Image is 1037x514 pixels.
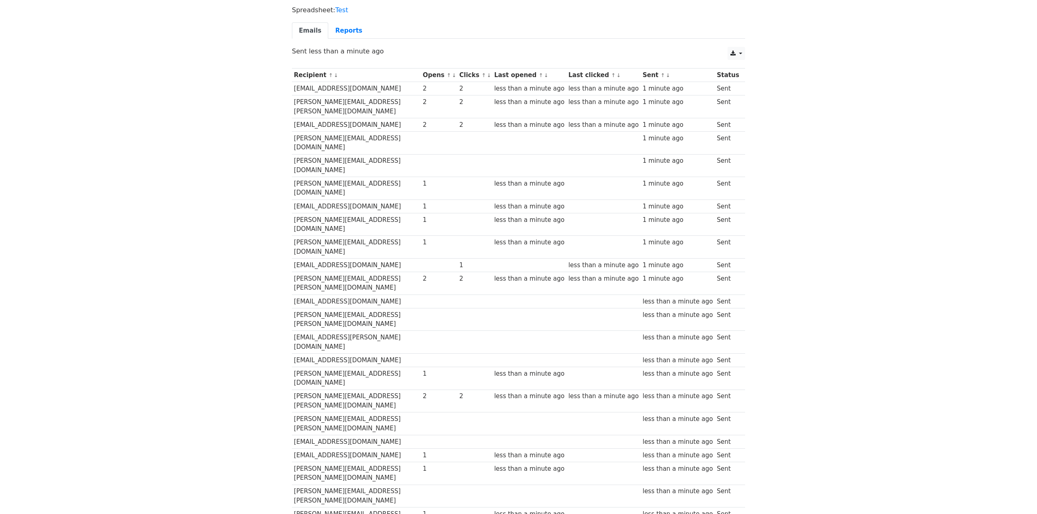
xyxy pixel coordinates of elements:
a: Test [335,6,348,14]
td: Sent [715,448,741,462]
div: 1 minute ago [643,120,713,130]
td: Sent [715,199,741,213]
th: Last opened [492,69,567,82]
td: Sent [715,131,741,154]
td: Sent [715,462,741,485]
div: less than a minute ago [494,238,564,247]
div: 2 [459,392,490,401]
td: Sent [715,295,741,308]
a: Emails [292,22,328,39]
td: [PERSON_NAME][EMAIL_ADDRESS][DOMAIN_NAME] [292,154,421,177]
td: Sent [715,367,741,390]
div: 1 [423,369,456,379]
td: Sent [715,213,741,236]
a: ↓ [616,72,621,78]
td: [PERSON_NAME][EMAIL_ADDRESS][PERSON_NAME][DOMAIN_NAME] [292,272,421,295]
th: Sent [641,69,715,82]
p: Sent less than a minute ago [292,47,745,55]
div: less than a minute ago [568,97,639,107]
div: 1 minute ago [643,156,713,166]
td: Sent [715,272,741,295]
div: 2 [423,97,456,107]
td: [PERSON_NAME][EMAIL_ADDRESS][DOMAIN_NAME] [292,367,421,390]
div: less than a minute ago [643,333,713,342]
td: [PERSON_NAME][EMAIL_ADDRESS][DOMAIN_NAME] [292,213,421,236]
div: 2 [459,120,490,130]
div: less than a minute ago [643,392,713,401]
div: 1 minute ago [643,179,713,188]
div: 1 minute ago [643,134,713,143]
div: less than a minute ago [643,297,713,306]
div: 2 [459,274,490,284]
td: Sent [715,412,741,435]
td: [EMAIL_ADDRESS][DOMAIN_NAME] [292,354,421,367]
a: ↓ [544,72,548,78]
div: less than a minute ago [568,274,639,284]
td: [EMAIL_ADDRESS][DOMAIN_NAME] [292,199,421,213]
a: ↑ [447,72,451,78]
td: [EMAIL_ADDRESS][DOMAIN_NAME] [292,295,421,308]
td: [EMAIL_ADDRESS][DOMAIN_NAME] [292,259,421,272]
td: [PERSON_NAME][EMAIL_ADDRESS][DOMAIN_NAME] [292,177,421,200]
a: ↓ [487,72,491,78]
th: Recipient [292,69,421,82]
td: [PERSON_NAME][EMAIL_ADDRESS][PERSON_NAME][DOMAIN_NAME] [292,485,421,507]
div: 2 [423,84,456,93]
td: [EMAIL_ADDRESS][PERSON_NAME][DOMAIN_NAME] [292,331,421,354]
div: 1 minute ago [643,261,713,270]
td: Sent [715,177,741,200]
div: 2 [423,274,456,284]
iframe: Chat Widget [996,475,1037,514]
div: less than a minute ago [568,392,639,401]
div: 1 [423,179,456,188]
div: less than a minute ago [494,120,564,130]
td: Sent [715,82,741,95]
td: Sent [715,435,741,448]
div: 1 [423,238,456,247]
td: [EMAIL_ADDRESS][DOMAIN_NAME] [292,118,421,131]
div: less than a minute ago [643,414,713,424]
div: less than a minute ago [643,487,713,496]
th: Status [715,69,741,82]
td: [EMAIL_ADDRESS][DOMAIN_NAME] [292,448,421,462]
div: less than a minute ago [494,369,564,379]
a: ↓ [334,72,338,78]
div: 1 minute ago [643,97,713,107]
div: less than a minute ago [494,215,564,225]
a: ↑ [611,72,616,78]
div: less than a minute ago [568,84,639,93]
div: 2 [459,84,490,93]
a: ↓ [666,72,670,78]
div: 2 [423,392,456,401]
div: less than a minute ago [494,392,564,401]
div: less than a minute ago [494,274,564,284]
div: less than a minute ago [494,179,564,188]
th: Last clicked [566,69,641,82]
td: Sent [715,95,741,118]
td: Sent [715,485,741,507]
a: ↑ [661,72,665,78]
div: less than a minute ago [643,310,713,320]
div: 2 [423,120,456,130]
a: ↑ [329,72,333,78]
td: [PERSON_NAME][EMAIL_ADDRESS][DOMAIN_NAME] [292,236,421,259]
div: 1 [423,451,456,460]
div: 1 minute ago [643,84,713,93]
td: Sent [715,308,741,331]
div: 1 [423,464,456,474]
td: [PERSON_NAME][EMAIL_ADDRESS][PERSON_NAME][DOMAIN_NAME] [292,308,421,331]
td: Sent [715,331,741,354]
div: 2 [459,97,490,107]
td: Sent [715,236,741,259]
td: [PERSON_NAME][EMAIL_ADDRESS][DOMAIN_NAME] [292,131,421,154]
div: 1 minute ago [643,274,713,284]
td: [EMAIL_ADDRESS][DOMAIN_NAME] [292,82,421,95]
div: less than a minute ago [494,97,564,107]
a: ↑ [481,72,486,78]
div: 1 minute ago [643,202,713,211]
div: less than a minute ago [643,369,713,379]
a: ↑ [539,72,543,78]
td: [EMAIL_ADDRESS][DOMAIN_NAME] [292,435,421,448]
td: Sent [715,390,741,412]
td: [PERSON_NAME][EMAIL_ADDRESS][PERSON_NAME][DOMAIN_NAME] [292,412,421,435]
